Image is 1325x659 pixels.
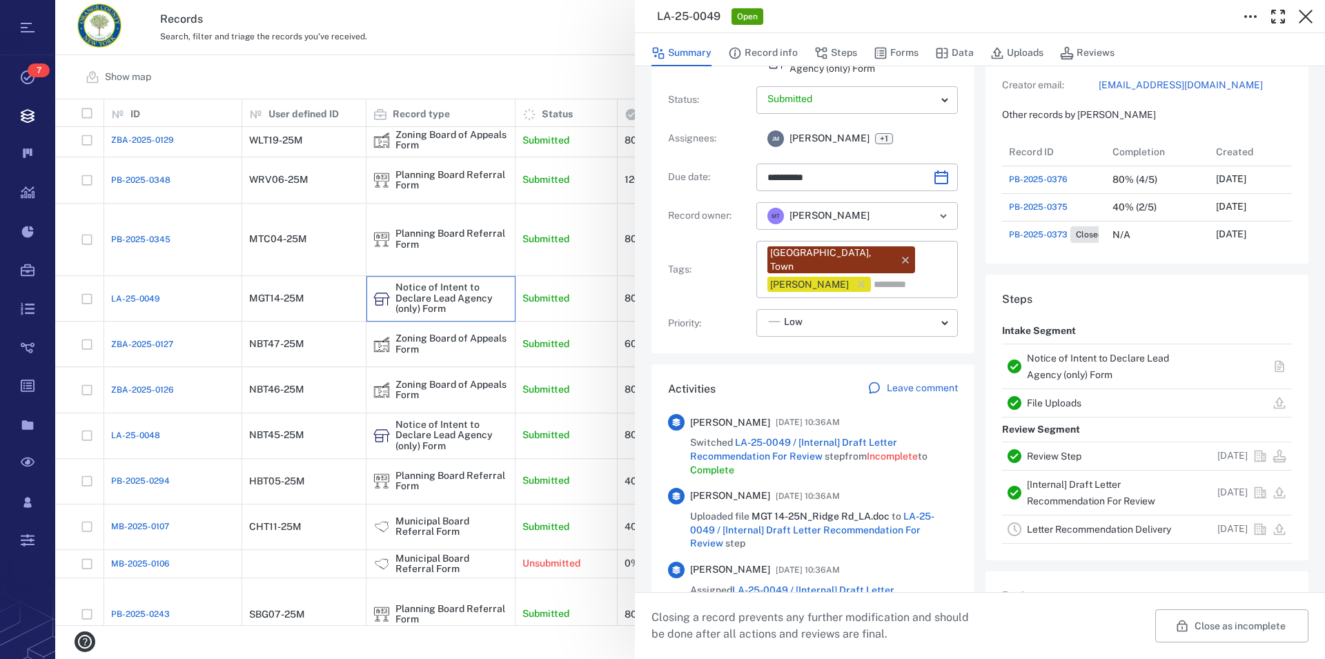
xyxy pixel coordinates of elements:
[1027,524,1171,535] a: Letter Recommendation Delivery
[668,209,751,223] p: Record owner :
[668,263,751,277] p: Tags :
[690,416,770,430] span: [PERSON_NAME]
[668,170,751,184] p: Due date :
[690,584,958,611] span: Assigned step to
[1002,291,1292,308] h6: Steps
[752,511,892,522] span: MGT 14-25N_Ridge Rd_LA.doc
[734,11,760,23] span: Open
[877,133,891,145] span: +1
[690,510,958,551] span: Uploaded file to step
[875,133,893,144] span: +1
[690,563,770,577] span: [PERSON_NAME]
[1009,201,1068,213] a: PB-2025-0375
[1217,486,1248,500] p: [DATE]
[1217,522,1248,536] p: [DATE]
[1099,79,1292,92] a: [EMAIL_ADDRESS][DOMAIN_NAME]
[1112,230,1130,240] div: N/A
[874,40,919,66] button: Forms
[668,381,716,397] h6: Activities
[867,451,918,462] span: Incomplete
[1112,202,1157,213] div: 40% (2/5)
[1209,138,1313,166] div: Created
[767,92,936,106] p: Submitted
[668,317,751,331] p: Priority :
[1002,79,1099,92] p: Creator email:
[985,4,1308,275] div: Citizen infoCreator name:[PERSON_NAME]Creator email:[EMAIL_ADDRESS][DOMAIN_NAME]Other records by ...
[1009,228,1068,241] span: PB-2025-0373
[690,436,958,477] span: Switched step from to
[1002,108,1292,122] p: Other records by [PERSON_NAME]
[1002,588,1292,604] h6: Reviews
[1009,173,1068,186] a: PB-2025-0376
[776,488,840,504] span: [DATE] 10:36AM
[767,130,784,147] div: J M
[867,381,958,397] a: Leave comment
[1112,132,1165,171] div: Completion
[31,10,58,22] span: Help
[1155,609,1308,642] button: Close as incomplete
[1027,397,1081,409] a: File Uploads
[1112,175,1157,185] div: 80% (4/5)
[1106,138,1209,166] div: Completion
[776,562,840,578] span: [DATE] 10:36AM
[1027,451,1081,462] a: Review Step
[1216,228,1246,242] p: [DATE]
[1002,319,1076,344] p: Intake Segment
[934,206,953,226] button: Open
[668,132,751,146] p: Assignees :
[690,489,770,503] span: [PERSON_NAME]
[1292,3,1319,30] button: Close
[789,132,870,146] span: [PERSON_NAME]
[1009,226,1108,243] a: PB-2025-0373Closed
[1009,132,1054,171] div: Record ID
[1027,479,1155,506] a: [Internal] Draft Letter Recommendation For Review
[651,4,974,364] div: Record infoRecord type:Notice of Intent to Declare Lead Agency (only) FormStatus:Assignees:JM[PER...
[776,414,840,431] span: [DATE] 10:36AM
[1027,353,1169,380] a: Notice of Intent to Declare Lead Agency (only) Form
[1216,132,1253,171] div: Created
[767,208,784,224] div: M T
[1002,417,1080,442] p: Review Segment
[935,40,974,66] button: Data
[651,40,711,66] button: Summary
[690,511,934,549] a: LA-25-0049 / [Internal] Draft Letter Recommendation For Review
[1217,449,1248,463] p: [DATE]
[28,63,50,77] span: 7
[770,278,849,292] div: [PERSON_NAME]
[1002,138,1106,166] div: Record ID
[887,382,958,395] p: Leave comment
[657,8,720,25] h3: LA-25-0049
[985,275,1308,571] div: StepsIntake SegmentNotice of Intent to Declare Lead Agency (only) FormFile UploadsReview SegmentR...
[690,464,734,475] span: Complete
[789,209,870,223] span: [PERSON_NAME]
[690,584,894,609] a: LA-25-0049 / [Internal] Draft Letter Recommendation For Review
[728,40,798,66] button: Record info
[651,609,980,642] p: Closing a record prevents any further modification and should be done after all actions and revie...
[1216,200,1246,214] p: [DATE]
[690,437,897,462] a: LA-25-0049 / [Internal] Draft Letter Recommendation For Review
[990,40,1043,66] button: Uploads
[1060,40,1115,66] button: Reviews
[1237,3,1264,30] button: Toggle to Edit Boxes
[770,246,893,273] div: [GEOGRAPHIC_DATA], Town
[1264,3,1292,30] button: Toggle Fullscreen
[927,164,955,191] button: Choose date, selected date is Oct 15, 2025
[784,315,803,329] span: Low
[668,93,751,107] p: Status :
[1216,173,1246,186] p: [DATE]
[814,40,857,66] button: Steps
[1073,229,1106,241] span: Closed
